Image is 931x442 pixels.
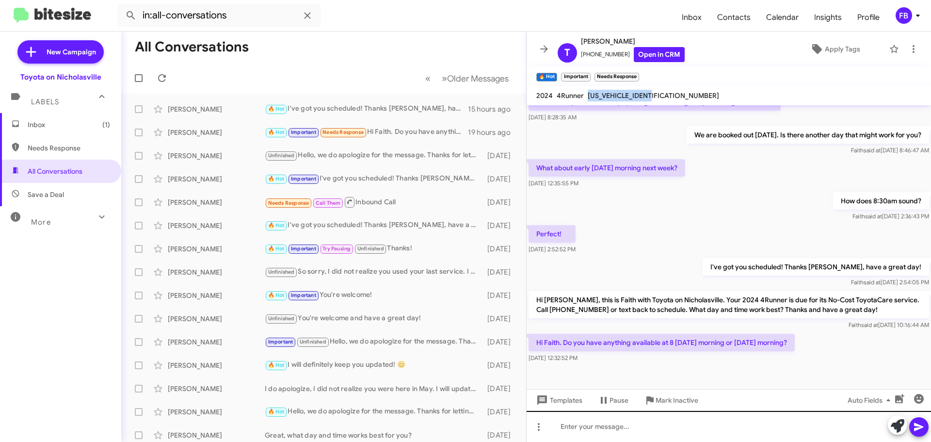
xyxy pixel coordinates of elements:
[31,218,51,227] span: More
[482,314,518,324] div: [DATE]
[564,45,570,61] span: T
[840,392,902,409] button: Auto Fields
[420,68,514,88] nav: Page navigation example
[268,200,309,206] span: Needs Response
[47,47,96,57] span: New Campaign
[265,243,482,254] div: Thanks!
[300,339,326,345] span: Unfinished
[265,360,482,371] div: I will definitely keep you updated! 😊
[268,129,285,135] span: 🔥 Hot
[534,392,582,409] span: Templates
[268,339,293,345] span: Important
[419,68,436,88] button: Previous
[806,3,850,32] a: Insights
[447,73,509,84] span: Older Messages
[265,127,468,138] div: Hi Faith. Do you have anything available at 8 [DATE] morning or [DATE] morning?
[529,225,576,243] p: Perfect!
[168,360,265,370] div: [PERSON_NAME]
[268,269,295,275] span: Unfinished
[887,7,920,24] button: FB
[442,72,447,84] span: »
[268,222,285,229] span: 🔥 Hot
[636,392,706,409] button: Mark Inactive
[482,384,518,393] div: [DATE]
[482,430,518,440] div: [DATE]
[168,430,265,440] div: [PERSON_NAME]
[634,47,685,62] a: Open in CRM
[316,200,341,206] span: Call Them
[825,40,860,58] span: Apply Tags
[168,384,265,393] div: [PERSON_NAME]
[291,246,316,252] span: Important
[168,267,265,277] div: [PERSON_NAME]
[322,246,351,252] span: Try Pausing
[482,244,518,254] div: [DATE]
[674,3,709,32] a: Inbox
[17,40,104,64] a: New Campaign
[709,3,758,32] a: Contacts
[529,246,576,253] span: [DATE] 2:52:52 PM
[268,409,285,415] span: 🔥 Hot
[656,392,698,409] span: Mark Inactive
[20,72,101,82] div: Toyota on Nicholasville
[557,91,584,100] span: 4Runner
[785,40,884,58] button: Apply Tags
[852,213,929,220] span: Faith [DATE] 2:36:43 PM
[291,176,316,182] span: Important
[848,392,894,409] span: Auto Fields
[265,384,482,393] div: I do apologize, I did not realize you were here in May. I will update the records for you!
[581,47,685,62] span: [PHONE_NUMBER]
[851,278,929,286] span: Faith [DATE] 2:54:05 PM
[758,3,806,32] a: Calendar
[265,406,482,417] div: Hello, we do apologize for the message. Thanks for letting us know, we will update our records! H...
[482,174,518,184] div: [DATE]
[28,166,82,176] span: All Conversations
[168,128,265,137] div: [PERSON_NAME]
[529,354,578,361] span: [DATE] 12:32:52 PM
[268,106,285,112] span: 🔥 Hot
[610,392,628,409] span: Pause
[687,126,929,144] p: We are booked out [DATE]. Is there another day that might work for you?
[268,246,285,252] span: 🔥 Hot
[265,336,482,347] div: Hello, we do apologize for the message. Thanks for letting us know, we will update our records! H...
[265,220,482,231] div: I've got you scheduled! Thanks [PERSON_NAME], have a great day!
[28,190,64,199] span: Save a Deal
[529,291,929,318] p: Hi [PERSON_NAME], this is Faith with Toyota on Nicholasville. Your 2024 4Runner is due for its No...
[864,278,881,286] span: said at
[268,292,285,298] span: 🔥 Hot
[168,337,265,347] div: [PERSON_NAME]
[265,196,482,208] div: Inbound Call
[581,35,685,47] span: [PERSON_NAME]
[265,103,468,115] div: I've got you scheduled! Thanks [PERSON_NAME], have a great day!
[561,73,590,82] small: Important
[265,266,482,278] div: So sorry, I did not realize you used your last service. I will update the records for you/
[168,314,265,324] div: [PERSON_NAME]
[168,197,265,207] div: [PERSON_NAME]
[168,291,265,300] div: [PERSON_NAME]
[529,334,795,351] p: Hi Faith. Do you have anything available at 8 [DATE] morning or [DATE] morning?
[268,362,285,368] span: 🔥 Hot
[482,407,518,417] div: [DATE]
[468,128,518,137] div: 19 hours ago
[482,360,518,370] div: [DATE]
[135,39,249,55] h1: All Conversations
[849,321,929,328] span: Faith [DATE] 10:16:44 AM
[436,68,514,88] button: Next
[850,3,887,32] a: Profile
[594,73,639,82] small: Needs Response
[168,151,265,161] div: [PERSON_NAME]
[28,143,110,153] span: Needs Response
[168,174,265,184] div: [PERSON_NAME]
[322,129,364,135] span: Needs Response
[291,129,316,135] span: Important
[536,73,557,82] small: 🔥 Hot
[482,291,518,300] div: [DATE]
[265,150,482,161] div: Hello, we do apologize for the message. Thanks for letting us know, we will update our records! H...
[425,72,431,84] span: «
[864,147,881,154] span: said at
